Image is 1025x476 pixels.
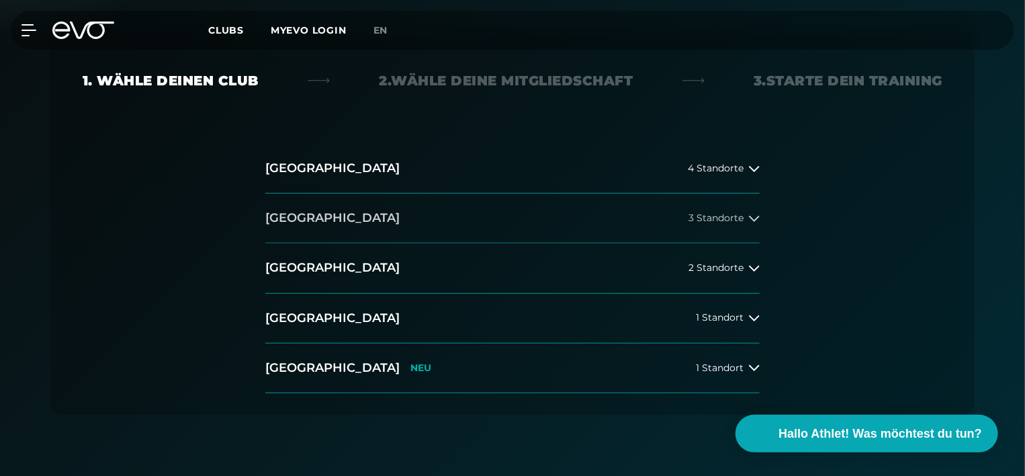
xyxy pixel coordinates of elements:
[265,344,760,393] button: [GEOGRAPHIC_DATA]NEU1 Standort
[373,24,388,36] span: en
[265,260,400,276] h2: [GEOGRAPHIC_DATA]
[778,425,982,443] span: Hallo Athlet! Was möchtest du tun?
[380,71,633,90] div: 2. Wähle deine Mitgliedschaft
[208,24,244,36] span: Clubs
[410,362,431,374] p: NEU
[696,363,744,373] span: 1 Standort
[208,24,271,36] a: Clubs
[688,213,744,223] span: 3 Standorte
[688,163,744,173] span: 4 Standorte
[83,71,259,90] div: 1. Wähle deinen Club
[688,263,744,273] span: 2 Standorte
[265,310,400,327] h2: [GEOGRAPHIC_DATA]
[265,294,760,344] button: [GEOGRAPHIC_DATA]1 Standort
[271,24,347,36] a: MYEVO LOGIN
[373,23,404,38] a: en
[265,144,760,194] button: [GEOGRAPHIC_DATA]4 Standorte
[265,360,400,376] h2: [GEOGRAPHIC_DATA]
[754,71,942,90] div: 3. Starte dein Training
[696,313,744,323] span: 1 Standort
[265,243,760,293] button: [GEOGRAPHIC_DATA]2 Standorte
[265,160,400,177] h2: [GEOGRAPHIC_DATA]
[736,415,998,452] button: Hallo Athlet! Was möchtest du tun?
[265,210,400,227] h2: [GEOGRAPHIC_DATA]
[265,194,760,243] button: [GEOGRAPHIC_DATA]3 Standorte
